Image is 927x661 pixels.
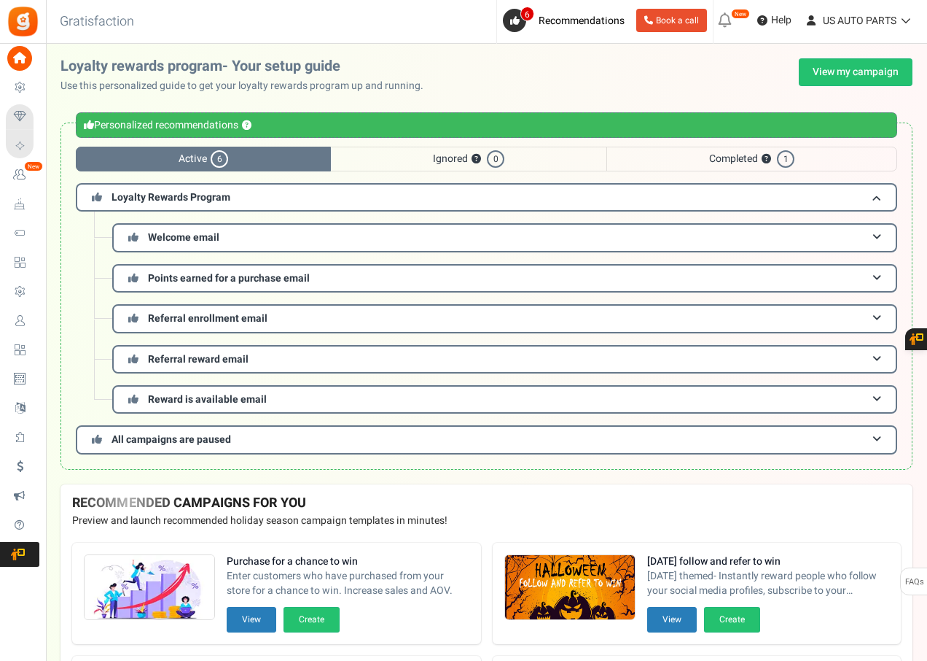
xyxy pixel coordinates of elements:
img: Recommended Campaigns [505,555,635,621]
strong: [DATE] follow and refer to win [647,554,890,569]
button: View [647,607,697,633]
span: Loyalty Rewards Program [112,190,230,205]
span: Referral enrollment email [148,311,267,326]
img: Recommended Campaigns [85,555,214,621]
span: Active [76,147,331,171]
button: Create [283,607,340,633]
span: US AUTO PARTS [823,13,896,28]
span: [DATE] themed- Instantly reward people who follow your social media profiles, subscribe to your n... [647,569,890,598]
p: Preview and launch recommended holiday season campaign templates in minutes! [72,514,901,528]
span: Referral reward email [148,352,249,367]
h2: Loyalty rewards program- Your setup guide [60,58,435,74]
span: Reward is available email [148,392,267,407]
span: Completed [606,147,897,171]
span: Recommendations [539,13,625,28]
span: Ignored [331,147,606,171]
em: New [731,9,750,19]
div: Personalized recommendations [76,112,897,138]
span: 6 [211,150,228,168]
em: New [24,161,43,171]
button: ? [242,121,251,131]
h3: Gratisfaction [44,7,150,36]
span: All campaigns are paused [112,432,231,447]
span: Points earned for a purchase email [148,271,310,286]
span: 0 [487,150,504,168]
span: 6 [520,7,534,21]
button: ? [762,155,771,164]
a: 6 Recommendations [503,9,630,32]
a: New [6,163,39,188]
span: Welcome email [148,230,219,245]
strong: Purchase for a chance to win [227,554,469,569]
button: View [227,607,276,633]
button: ? [472,155,481,164]
span: Enter customers who have purchased from your store for a chance to win. Increase sales and AOV. [227,569,469,598]
a: Help [751,9,797,32]
span: 1 [777,150,794,168]
a: Book a call [636,9,707,32]
h4: RECOMMENDED CAMPAIGNS FOR YOU [72,496,901,511]
p: Use this personalized guide to get your loyalty rewards program up and running. [60,79,435,93]
span: FAQs [904,568,924,596]
button: Create [704,607,760,633]
span: Help [767,13,791,28]
a: View my campaign [799,58,912,86]
img: Gratisfaction [7,5,39,38]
